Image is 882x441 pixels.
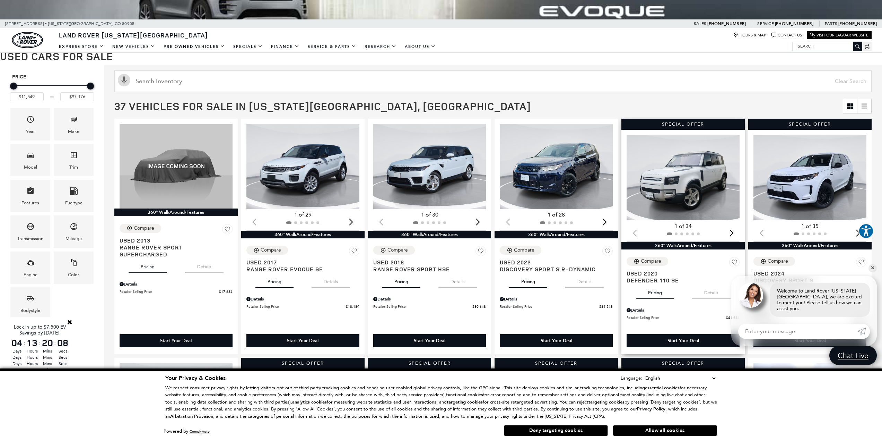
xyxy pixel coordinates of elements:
[54,338,56,348] span: :
[600,214,609,230] div: Next slide
[753,270,866,284] a: Used 2024Discovery Sport S
[87,83,94,90] div: Maximum Price
[70,257,78,271] span: Color
[627,270,734,277] span: Used 2020
[68,128,79,135] div: Make
[70,185,78,199] span: Fueltype
[738,283,763,308] img: Agent profile photo
[222,224,233,237] button: Save Vehicle
[475,246,486,259] button: Save Vehicle
[108,41,159,53] a: New Vehicles
[346,304,359,309] span: $18,189
[55,31,212,39] a: Land Rover [US_STATE][GEOGRAPHIC_DATA]
[54,215,94,248] div: MileageMileage
[627,334,740,347] div: Start Your Deal
[509,273,547,288] button: pricing tab
[26,221,35,235] span: Transmission
[261,247,281,253] div: Compare
[41,348,54,354] span: Mins
[627,135,740,220] img: 2020 Land Rover Defender 110 SE 1
[707,21,746,26] a: [PHONE_NUMBER]
[10,180,50,212] div: FeaturesFeatures
[39,338,41,348] span: :
[373,296,486,302] div: Pricing Details - Range Rover Sport HSE
[48,19,114,28] span: [US_STATE][GEOGRAPHIC_DATA],
[438,273,477,288] button: details tab
[10,354,24,361] span: Days
[24,163,37,171] div: Model
[24,271,37,279] div: Engine
[26,292,35,307] span: Bodystyle
[500,304,599,309] span: Retailer Selling Price
[627,257,668,266] button: Compare Vehicle
[120,237,233,258] a: Used 2013Range Rover Sport Supercharged
[382,273,420,288] button: pricing tab
[114,209,238,216] div: 360° WalkAround/Features
[70,113,78,128] span: Make
[854,226,863,241] div: Next slide
[541,338,572,344] div: Start Your Deal
[753,135,867,220] div: 1 / 2
[120,289,233,294] a: Retailer Selling Price $17,684
[120,224,161,233] button: Compare Vehicle
[599,304,613,309] span: $31,548
[120,237,227,244] span: Used 2013
[68,271,79,279] div: Color
[748,119,872,130] div: Special Offer
[627,315,726,320] span: Retailer Selling Price
[500,246,541,255] button: Compare Vehicle
[368,231,491,238] div: 360° WalkAround/Features
[66,235,82,243] div: Mileage
[229,41,267,53] a: Specials
[834,351,872,360] span: Chat Live
[246,304,346,309] span: Retailer Selling Price
[10,348,24,354] span: Days
[54,144,94,176] div: TrimTrim
[729,257,740,270] button: Save Vehicle
[292,399,327,405] strong: analytics cookies
[59,31,208,39] span: Land Rover [US_STATE][GEOGRAPHIC_DATA]
[637,406,665,412] u: Privacy Policy
[373,124,487,209] img: 2018 Land Rover Range Rover Sport HSE 1
[120,334,233,347] div: Start Your Deal
[129,258,167,273] button: pricing tab
[565,273,604,288] button: details tab
[857,324,870,339] a: Submit
[627,222,740,230] div: 1 of 34
[185,258,224,273] button: details tab
[621,376,642,380] div: Language:
[644,374,717,382] select: Language Select
[602,246,613,259] button: Save Vehicle
[54,108,94,141] div: MakeMake
[627,315,740,320] a: Retailer Selling Price $41,684
[843,99,857,113] a: Grid View
[373,304,486,309] a: Retailer Selling Price $30,648
[500,304,613,309] a: Retailer Selling Price $31,548
[165,384,717,420] p: We respect consumer privacy rights by letting visitors opt out of third-party tracking cookies an...
[241,358,365,369] div: Special Offer
[24,338,26,348] span: :
[114,99,531,113] span: 37 Vehicles for Sale in [US_STATE][GEOGRAPHIC_DATA], [GEOGRAPHIC_DATA]
[768,258,788,264] div: Compare
[748,242,872,249] div: 360° WalkAround/Features
[60,92,94,101] input: Maximum
[67,319,73,325] a: Close
[267,41,304,53] a: Finance
[10,144,50,176] div: ModelModel
[41,354,54,361] span: Mins
[5,19,47,28] span: [STREET_ADDRESS] •
[810,33,868,38] a: Visit Our Jaguar Website
[55,41,440,53] nav: Main Navigation
[246,259,354,266] span: Used 2017
[10,361,24,367] span: Days
[14,324,66,336] span: Lock in up to $7,500 EV Savings by [DATE].
[164,429,210,434] div: Powered by
[17,235,43,243] div: Transmission
[733,33,766,38] a: Hours & Map
[387,247,408,253] div: Compare
[10,80,94,101] div: Price
[246,266,354,273] span: Range Rover Evoque SE
[170,413,213,419] strong: Arbitration Provision
[246,304,359,309] a: Retailer Selling Price $18,189
[373,259,481,266] span: Used 2018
